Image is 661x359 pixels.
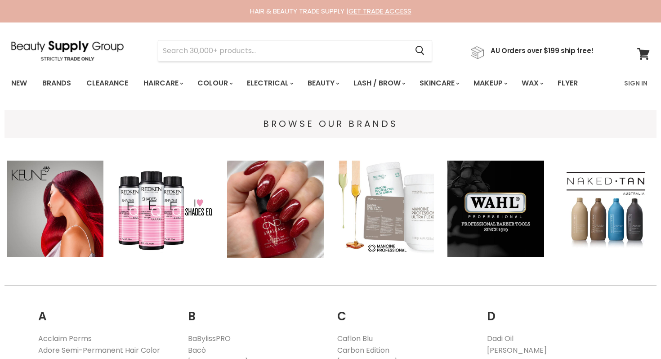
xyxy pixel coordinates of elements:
a: BaBylissPRO [188,333,231,344]
a: Beauty [301,74,345,93]
a: Bacò [188,345,206,355]
a: Haircare [137,74,189,93]
a: GET TRADE ACCESS [348,6,411,16]
button: Search [408,40,432,61]
a: Dadi Oil [487,333,514,344]
h2: B [188,296,324,326]
a: Colour [191,74,238,93]
a: Flyer [551,74,585,93]
a: [PERSON_NAME] [487,345,547,355]
a: Sign In [619,74,653,93]
a: Skincare [413,74,465,93]
a: Caflon Blu [337,333,373,344]
a: Wax [515,74,549,93]
input: Search [158,40,408,61]
h2: A [38,296,174,326]
h4: BROWSE OUR BRANDS [4,119,657,129]
ul: Main menu [4,70,602,96]
form: Product [158,40,432,62]
a: Lash / Brow [347,74,411,93]
a: Makeup [467,74,513,93]
h2: D [487,296,623,326]
a: Carbon Edition [337,345,389,355]
a: Brands [36,74,78,93]
h2: C [337,296,473,326]
a: New [4,74,34,93]
a: Adore Semi-Permanent Hair Color [38,345,160,355]
a: Electrical [240,74,299,93]
a: Clearance [80,74,135,93]
a: Acclaim Perms [38,333,92,344]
